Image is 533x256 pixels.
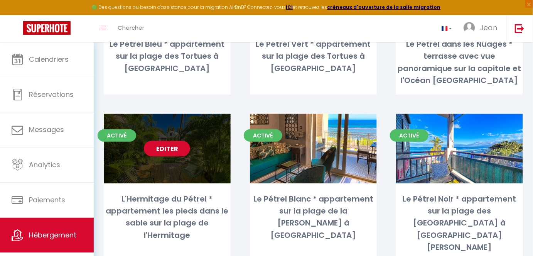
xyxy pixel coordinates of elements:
span: Activé [390,129,428,142]
span: Activé [98,129,136,142]
span: Réservations [29,90,74,99]
div: Le Pétrel Vert * appartement sur la plage des Tortues à [GEOGRAPHIC_DATA] [250,38,377,75]
div: Le Pétrel Blanc * appartement sur la plage de la [PERSON_NAME] à [GEOGRAPHIC_DATA] [250,193,377,242]
a: Chercher [112,15,150,42]
span: Hébergement [29,230,76,240]
span: Activé [244,129,282,142]
span: Paiements [29,195,65,205]
a: créneaux d'ouverture de la salle migration [327,4,441,10]
a: Editer [144,141,190,156]
span: Messages [29,125,64,134]
div: Le Pétrel Noir * appartement sur la plage des [GEOGRAPHIC_DATA] à [GEOGRAPHIC_DATA][PERSON_NAME] [396,193,523,254]
span: Calendriers [29,54,69,64]
a: ICI [286,4,293,10]
span: Analytics [29,160,60,170]
img: Super Booking [23,21,71,35]
div: Le Pétrel Bleu * appartement sur la plage des Tortues à [GEOGRAPHIC_DATA] [104,38,231,75]
span: Chercher [118,24,144,32]
img: ... [464,22,475,34]
img: logout [515,24,525,33]
a: ... Jean [458,15,507,42]
div: Le Pétrel dans les Nuages * terrasse avec vue panoramique sur la capitale et l'Océan [GEOGRAPHIC_... [396,38,523,87]
div: L'Hermitage du Pétrel * appartement les pieds dans le sable sur la plage de l'Hermitage [104,193,231,242]
span: Jean [480,23,497,32]
iframe: Chat [500,221,527,250]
